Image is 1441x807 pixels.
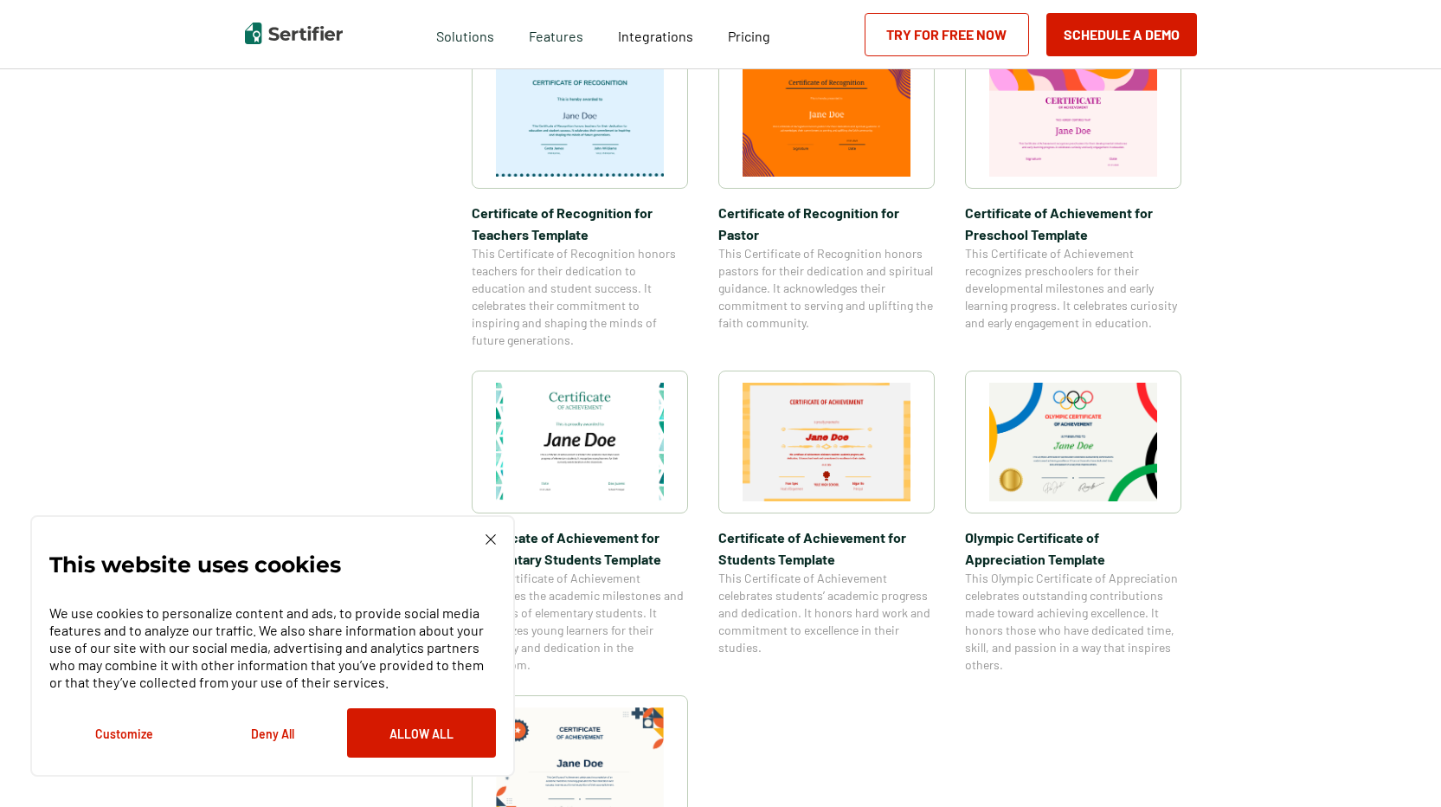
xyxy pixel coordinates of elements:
span: Certificate of Recognition for Pastor [718,202,935,245]
a: Certificate of Achievement for Elementary Students TemplateCertificate of Achievement for Element... [472,371,688,674]
button: Schedule a Demo [1046,13,1197,56]
span: Certificate of Achievement for Elementary Students Template [472,526,688,570]
p: We use cookies to personalize content and ads, to provide social media features and to analyze ou... [49,604,496,691]
a: Certificate of Recognition for Teachers TemplateCertificate of Recognition for Teachers TemplateT... [472,46,688,349]
span: Pricing [728,28,770,44]
span: This Certificate of Achievement celebrates students’ academic progress and dedication. It honors ... [718,570,935,656]
span: This Certificate of Recognition honors pastors for their dedication and spiritual guidance. It ac... [718,245,935,332]
span: This Certificate of Recognition honors teachers for their dedication to education and student suc... [472,245,688,349]
img: Cookie Popup Close [486,534,496,545]
span: Features [529,23,583,45]
button: Allow All [347,708,496,758]
img: Certificate of Achievement for Preschool Template [989,58,1157,177]
p: This website uses cookies [49,556,341,573]
img: Certificate of Achievement for Elementary Students Template [496,383,664,501]
a: Try for Free Now [865,13,1029,56]
a: Certificate of Achievement for Students TemplateCertificate of Achievement for Students TemplateT... [718,371,935,674]
span: This Certificate of Achievement recognizes preschoolers for their developmental milestones and ea... [965,245,1181,332]
span: Solutions [436,23,494,45]
span: This Certificate of Achievement celebrates the academic milestones and progress of elementary stu... [472,570,688,674]
img: Sertifier | Digital Credentialing Platform [245,23,343,44]
a: Certificate of Achievement for Preschool TemplateCertificate of Achievement for Preschool Templat... [965,46,1181,349]
span: Olympic Certificate of Appreciation​ Template [965,526,1181,570]
span: Certificate of Achievement for Preschool Template [965,202,1181,245]
span: Certificate of Achievement for Students Template [718,526,935,570]
span: This Olympic Certificate of Appreciation celebrates outstanding contributions made toward achievi... [965,570,1181,674]
span: Certificate of Recognition for Teachers Template [472,202,688,245]
iframe: Chat Widget [1354,724,1441,807]
button: Customize [49,708,198,758]
img: Certificate of Recognition for Pastor [743,58,910,177]
a: Pricing [728,23,770,45]
button: Deny All [198,708,347,758]
a: Certificate of Recognition for PastorCertificate of Recognition for PastorThis Certificate of Rec... [718,46,935,349]
img: Certificate of Recognition for Teachers Template [496,58,664,177]
span: Integrations [618,28,693,44]
img: Certificate of Achievement for Students Template [743,383,910,501]
a: Integrations [618,23,693,45]
img: Olympic Certificate of Appreciation​ Template [989,383,1157,501]
a: Olympic Certificate of Appreciation​ TemplateOlympic Certificate of Appreciation​ TemplateThis Ol... [965,371,1181,674]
